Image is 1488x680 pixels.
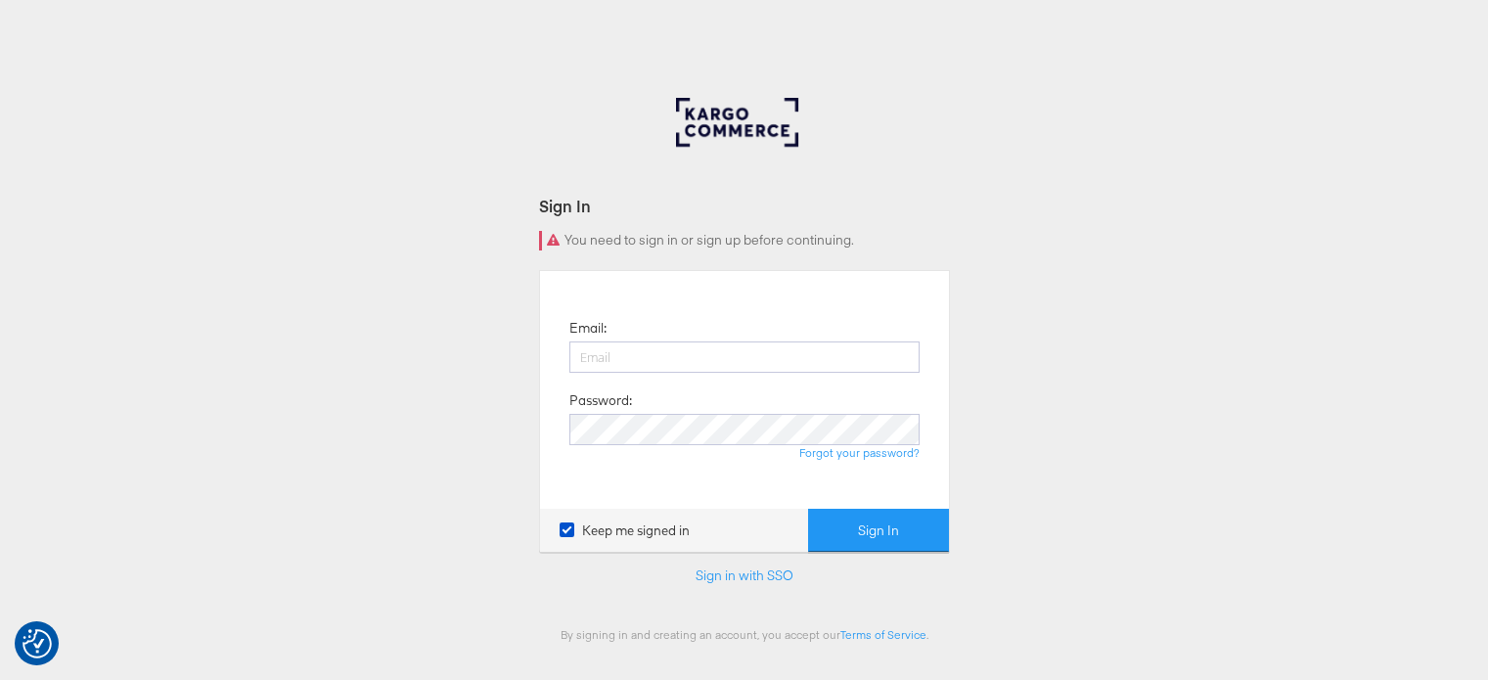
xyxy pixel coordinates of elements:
button: Consent Preferences [23,629,52,658]
div: By signing in and creating an account, you accept our . [539,627,950,642]
a: Forgot your password? [799,445,920,460]
a: Terms of Service [840,627,926,642]
div: You need to sign in or sign up before continuing. [539,231,950,250]
input: Email [569,341,920,373]
div: Sign In [539,195,950,217]
label: Keep me signed in [560,521,690,540]
a: Sign in with SSO [696,567,793,584]
label: Email: [569,319,607,338]
img: Revisit consent button [23,629,52,658]
label: Password: [569,391,632,410]
button: Sign In [808,509,949,553]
